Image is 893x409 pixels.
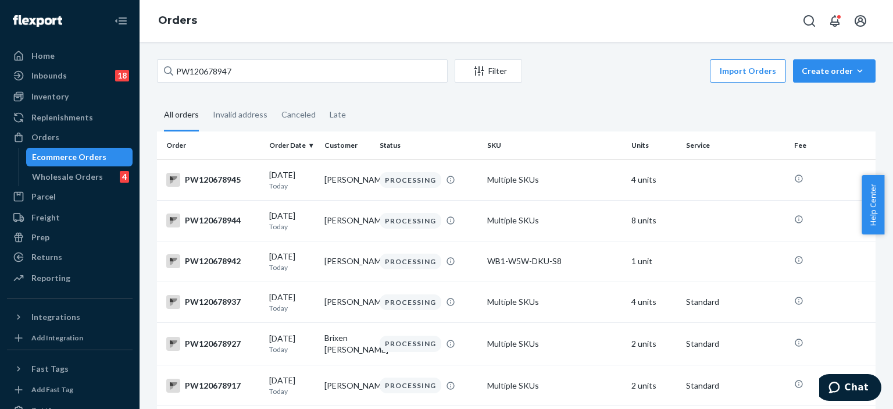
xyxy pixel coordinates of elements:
th: Order Date [265,131,320,159]
td: Multiple SKUs [483,323,626,365]
td: Multiple SKUs [483,365,626,406]
div: Filter [455,65,521,77]
div: PW120678917 [166,379,260,393]
div: Reporting [31,272,70,284]
div: Prep [31,232,49,243]
button: Close Navigation [109,9,133,33]
div: Create order [802,65,867,77]
div: PROCESSING [380,172,441,188]
th: Order [157,131,265,159]
a: Wholesale Orders4 [26,168,133,186]
p: Today [269,262,315,272]
td: 4 units [627,159,682,200]
div: PROCESSING [380,336,441,351]
td: Multiple SKUs [483,282,626,322]
td: [PERSON_NAME] [320,241,375,282]
th: SKU [483,131,626,159]
td: Brixen [PERSON_NAME] [320,323,375,365]
p: Today [269,386,315,396]
a: Parcel [7,187,133,206]
td: Multiple SKUs [483,200,626,241]
input: Search orders [157,59,448,83]
p: Standard [686,296,784,308]
th: Fee [790,131,876,159]
button: Open Search Box [798,9,821,33]
div: Invalid address [213,99,267,130]
div: Customer [324,140,370,150]
iframe: Opens a widget where you can chat to one of our agents [819,374,881,403]
div: [DATE] [269,251,315,272]
div: PROCESSING [380,213,441,229]
div: 4 [120,171,129,183]
div: All orders [164,99,199,131]
div: PROCESSING [380,378,441,393]
a: Ecommerce Orders [26,148,133,166]
button: Open account menu [849,9,872,33]
div: Integrations [31,311,80,323]
div: Fast Tags [31,363,69,375]
td: [PERSON_NAME] [320,365,375,406]
td: [PERSON_NAME] [320,200,375,241]
a: Prep [7,228,133,247]
a: Orders [158,14,197,27]
button: Import Orders [710,59,786,83]
button: Fast Tags [7,360,133,378]
div: PW120678937 [166,295,260,309]
td: [PERSON_NAME] [320,282,375,322]
div: Inbounds [31,70,67,81]
div: Add Integration [31,333,83,343]
a: Inventory [7,87,133,106]
a: Add Fast Tag [7,383,133,397]
th: Service [681,131,789,159]
div: Inventory [31,91,69,102]
div: [DATE] [269,169,315,191]
span: Help Center [862,175,884,234]
div: 18 [115,70,129,81]
div: Ecommerce Orders [32,151,106,163]
a: Returns [7,248,133,266]
div: Home [31,50,55,62]
p: Today [269,303,315,313]
div: Late [330,99,346,130]
div: Add Fast Tag [31,385,73,394]
p: Standard [686,338,784,350]
td: [PERSON_NAME] [320,159,375,200]
div: [DATE] [269,210,315,232]
div: [DATE] [269,291,315,313]
a: Reporting [7,269,133,287]
div: WB1-W5W-DKU-S8 [487,255,621,267]
button: Open notifications [823,9,846,33]
button: Integrations [7,308,133,326]
a: Inbounds18 [7,66,133,85]
a: Orders [7,128,133,147]
div: [DATE] [269,375,315,396]
p: Today [269,344,315,354]
img: Flexport logo [13,15,62,27]
td: 4 units [627,282,682,322]
p: Today [269,222,315,232]
ol: breadcrumbs [149,4,206,38]
button: Filter [455,59,522,83]
th: Units [627,131,682,159]
th: Status [375,131,483,159]
div: Wholesale Orders [32,171,103,183]
div: PW120678945 [166,173,260,187]
div: Parcel [31,191,56,202]
div: PROCESSING [380,254,441,269]
a: Replenishments [7,108,133,127]
div: Returns [31,251,62,263]
div: [DATE] [269,333,315,354]
div: Canceled [281,99,316,130]
p: Today [269,181,315,191]
button: Create order [793,59,876,83]
div: Replenishments [31,112,93,123]
td: Multiple SKUs [483,159,626,200]
div: Freight [31,212,60,223]
p: Standard [686,380,784,392]
td: 2 units [627,365,682,406]
a: Freight [7,208,133,227]
div: PW120678927 [166,337,260,351]
div: Orders [31,131,59,143]
a: Home [7,47,133,65]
